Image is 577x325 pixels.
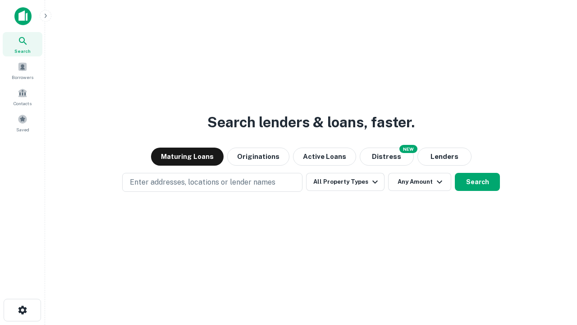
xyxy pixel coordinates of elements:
[16,126,29,133] span: Saved
[399,145,417,153] div: NEW
[207,111,415,133] h3: Search lenders & loans, faster.
[227,148,289,166] button: Originations
[417,148,472,166] button: Lenders
[455,173,500,191] button: Search
[306,173,385,191] button: All Property Types
[14,7,32,25] img: capitalize-icon.png
[130,177,275,188] p: Enter addresses, locations or lender names
[532,253,577,296] iframe: Chat Widget
[12,74,33,81] span: Borrowers
[360,148,414,166] button: Search distressed loans with lien and other non-mortgage details.
[3,84,42,109] a: Contacts
[14,47,31,55] span: Search
[151,148,224,166] button: Maturing Loans
[122,173,302,192] button: Enter addresses, locations or lender names
[3,32,42,56] a: Search
[3,111,42,135] a: Saved
[14,100,32,107] span: Contacts
[293,148,356,166] button: Active Loans
[388,173,451,191] button: Any Amount
[3,58,42,83] a: Borrowers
